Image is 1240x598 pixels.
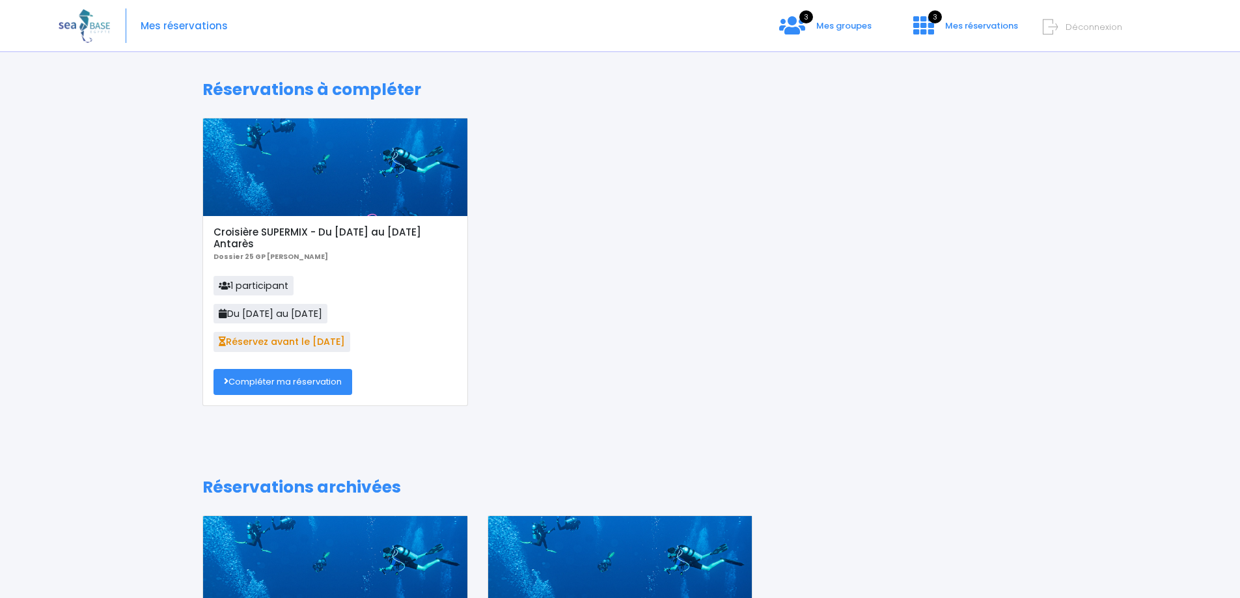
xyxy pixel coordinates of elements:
[214,369,352,395] a: Compléter ma réservation
[214,276,294,295] span: 1 participant
[903,24,1026,36] a: 3 Mes réservations
[214,304,327,323] span: Du [DATE] au [DATE]
[202,478,1038,497] h1: Réservations archivées
[1066,21,1122,33] span: Déconnexion
[769,24,882,36] a: 3 Mes groupes
[928,10,942,23] span: 3
[214,332,350,351] span: Réservez avant le [DATE]
[214,252,328,262] b: Dossier 25 GP [PERSON_NAME]
[799,10,813,23] span: 3
[945,20,1018,32] span: Mes réservations
[202,80,1038,100] h1: Réservations à compléter
[816,20,872,32] span: Mes groupes
[214,226,456,250] h5: Croisière SUPERMIX - Du [DATE] au [DATE] Antarès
